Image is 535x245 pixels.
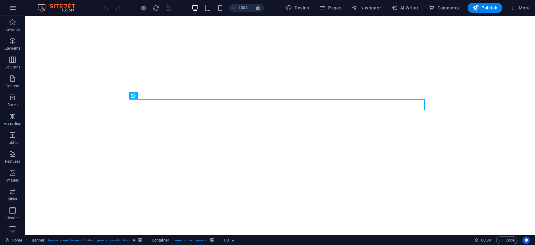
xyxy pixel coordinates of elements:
span: Click to select. Double-click to edit [152,237,169,244]
span: Click to select. Double-click to edit [224,237,229,244]
p: Images [6,178,19,183]
i: This element contains a background [138,238,142,242]
i: This element contains a background [210,238,214,242]
h6: Session time [475,237,491,244]
button: Navigator [349,3,384,13]
p: Header [6,215,19,220]
p: Boxes [8,102,18,107]
i: Element contains an animation [232,238,234,242]
p: Elements [5,46,21,51]
p: Content [6,84,19,89]
button: AI Writer [389,3,421,13]
button: Commerce [426,3,463,13]
button: Publish [468,3,502,13]
span: More [510,5,530,11]
span: 00 00 [481,237,491,244]
p: Accordion [4,121,21,126]
span: Pages [319,5,341,11]
button: Usercentrics [522,237,530,244]
div: Design (Ctrl+Alt+Y) [283,3,312,13]
span: . banner .preset-banner-v3-default .parallax .parallax-fixed [47,237,130,244]
i: On resize automatically adjust zoom level to fit chosen device. [255,5,260,11]
nav: breadcrumb [32,237,234,244]
p: Features [5,159,20,164]
span: . banner-content .parallax [172,237,208,244]
i: This element is a customizable preset [133,238,136,242]
i: Reload page [152,4,160,12]
p: Slider [8,197,18,202]
h6: 100% [239,4,249,12]
span: : [485,238,486,242]
span: AI Writer [391,5,418,11]
img: Editor Logo [36,4,83,12]
span: Code [499,237,515,244]
button: Design [283,3,312,13]
p: Favorites [4,27,20,32]
button: 100% [229,4,251,12]
a: Click to cancel selection. Double-click to open Pages [5,237,22,244]
button: Code [496,237,517,244]
span: Publish [473,5,497,11]
button: Pages [317,3,344,13]
button: More [507,3,532,13]
span: Design [286,5,309,11]
button: reload [152,4,160,12]
p: Columns [5,65,20,70]
span: Navigator [351,5,381,11]
p: Tables [7,140,18,145]
button: Click here to leave preview mode and continue editing [139,4,147,12]
span: Click to select. Double-click to edit [32,237,45,244]
span: Commerce [428,5,460,11]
